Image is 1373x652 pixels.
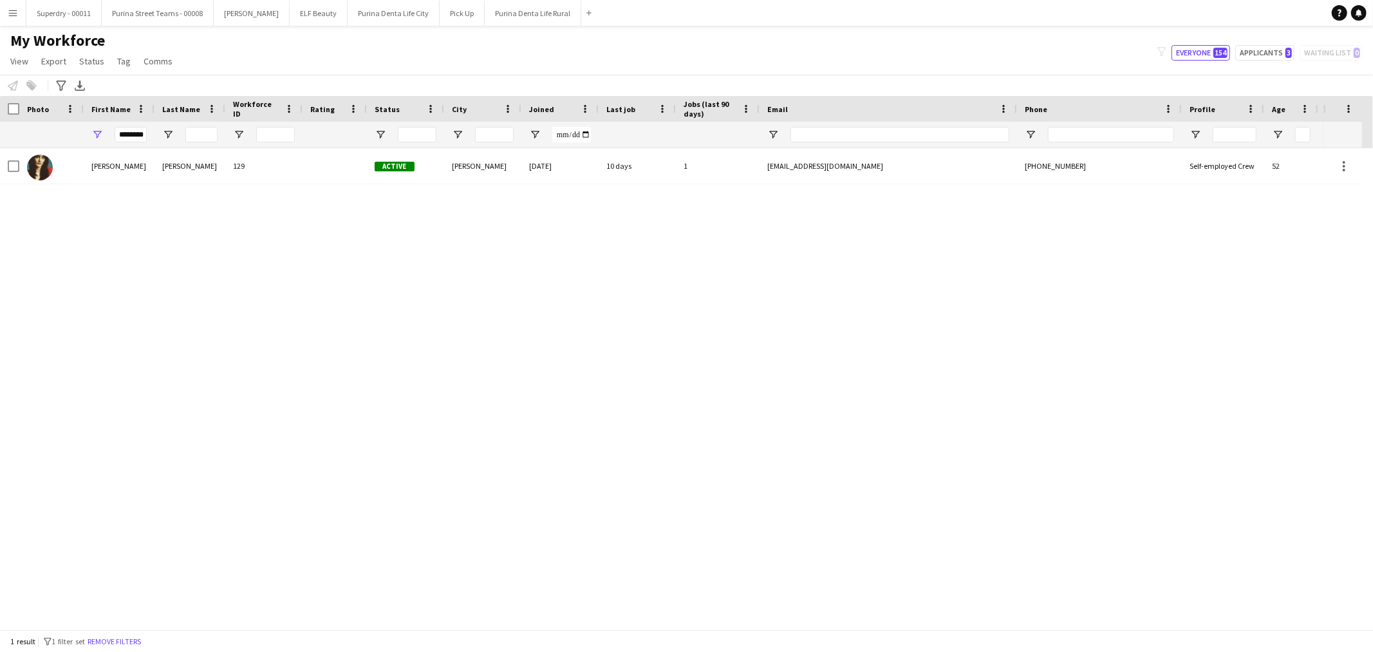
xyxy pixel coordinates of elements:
[74,53,109,70] a: Status
[1235,45,1294,61] button: Applicants3
[1190,104,1215,114] span: Profile
[53,78,69,93] app-action-btn: Advanced filters
[162,104,200,114] span: Last Name
[760,148,1017,184] div: [EMAIL_ADDRESS][DOMAIN_NAME]
[154,148,225,184] div: [PERSON_NAME]
[214,1,290,26] button: [PERSON_NAME]
[144,55,173,67] span: Comms
[10,55,28,67] span: View
[117,55,131,67] span: Tag
[225,148,303,184] div: 129
[290,1,348,26] button: ELF Beauty
[348,1,440,26] button: Purina Denta Life City
[1182,148,1264,184] div: Self-employed Crew
[1025,129,1036,140] button: Open Filter Menu
[1272,129,1284,140] button: Open Filter Menu
[41,55,66,67] span: Export
[606,104,635,114] span: Last job
[27,155,53,180] img: Nathalie Archer
[529,104,554,114] span: Joined
[51,637,85,646] span: 1 filter set
[10,31,105,50] span: My Workforce
[233,129,245,140] button: Open Filter Menu
[1190,129,1201,140] button: Open Filter Menu
[1295,127,1311,142] input: Age Filter Input
[440,1,485,26] button: Pick Up
[398,127,436,142] input: Status Filter Input
[115,127,147,142] input: First Name Filter Input
[36,53,71,70] a: Export
[91,129,103,140] button: Open Filter Menu
[444,148,521,184] div: [PERSON_NAME]
[1272,104,1285,114] span: Age
[185,127,218,142] input: Last Name Filter Input
[162,129,174,140] button: Open Filter Menu
[256,127,295,142] input: Workforce ID Filter Input
[552,127,591,142] input: Joined Filter Input
[26,1,102,26] button: Superdry - 00011
[1025,104,1047,114] span: Phone
[27,104,49,114] span: Photo
[475,127,514,142] input: City Filter Input
[5,53,33,70] a: View
[452,129,463,140] button: Open Filter Menu
[233,99,279,119] span: Workforce ID
[599,148,676,184] div: 10 days
[485,1,581,26] button: Purina Denta Life Rural
[84,148,154,184] div: [PERSON_NAME]
[1264,148,1318,184] div: 52
[91,104,131,114] span: First Name
[1213,127,1256,142] input: Profile Filter Input
[310,104,335,114] span: Rating
[676,148,760,184] div: 1
[521,148,599,184] div: [DATE]
[684,99,736,119] span: Jobs (last 90 days)
[138,53,178,70] a: Comms
[529,129,541,140] button: Open Filter Menu
[1048,127,1174,142] input: Phone Filter Input
[112,53,136,70] a: Tag
[375,129,386,140] button: Open Filter Menu
[79,55,104,67] span: Status
[72,78,88,93] app-action-btn: Export XLSX
[85,635,144,649] button: Remove filters
[790,127,1009,142] input: Email Filter Input
[1017,148,1182,184] div: [PHONE_NUMBER]
[375,162,415,171] span: Active
[102,1,214,26] button: Purina Street Teams - 00008
[767,104,788,114] span: Email
[375,104,400,114] span: Status
[767,129,779,140] button: Open Filter Menu
[452,104,467,114] span: City
[1172,45,1230,61] button: Everyone154
[1285,48,1292,58] span: 3
[1213,48,1228,58] span: 154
